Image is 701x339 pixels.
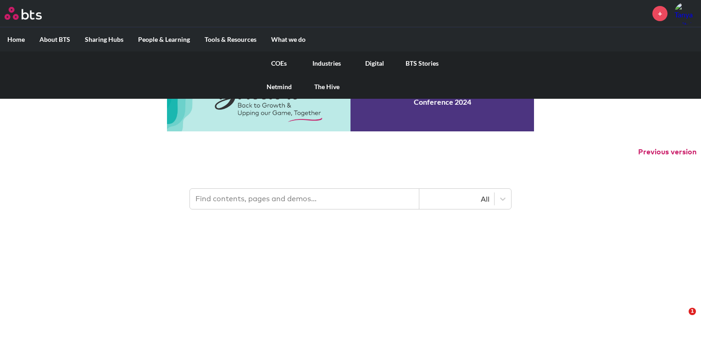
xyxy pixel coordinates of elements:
[131,28,197,51] label: People & Learning
[674,2,696,24] a: Profile
[197,28,264,51] label: Tools & Resources
[689,308,696,315] span: 1
[670,308,692,330] iframe: Intercom live chat
[5,7,59,20] a: Go home
[32,28,78,51] label: About BTS
[674,2,696,24] img: Tanya Kritzinger
[638,147,696,157] button: Previous version
[264,28,313,51] label: What we do
[424,194,490,204] div: All
[652,6,668,21] a: +
[78,28,131,51] label: Sharing Hubs
[190,189,419,209] input: Find contents, pages and demos...
[5,7,42,20] img: BTS Logo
